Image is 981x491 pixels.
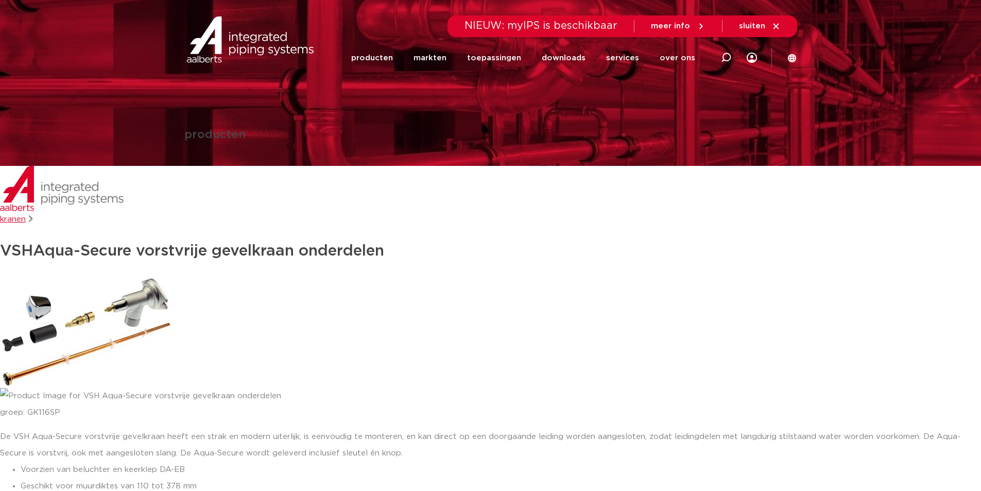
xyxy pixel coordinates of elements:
a: producten [351,38,393,78]
a: services [606,38,639,78]
span: meer info [651,22,690,30]
span: sluiten [739,22,765,30]
a: downloads [542,38,586,78]
div: my IPS [747,46,757,69]
a: markten [414,38,446,78]
a: meer info [651,22,705,31]
li: Voorzien van beluchter en keerklep DA-EB [21,462,981,478]
h1: producten [184,129,246,141]
nav: Menu [351,38,695,78]
a: toepassingen [467,38,521,78]
a: sluiten [739,22,781,31]
a: over ons [660,38,695,78]
span: NIEUW: myIPS is beschikbaar [464,21,617,31]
